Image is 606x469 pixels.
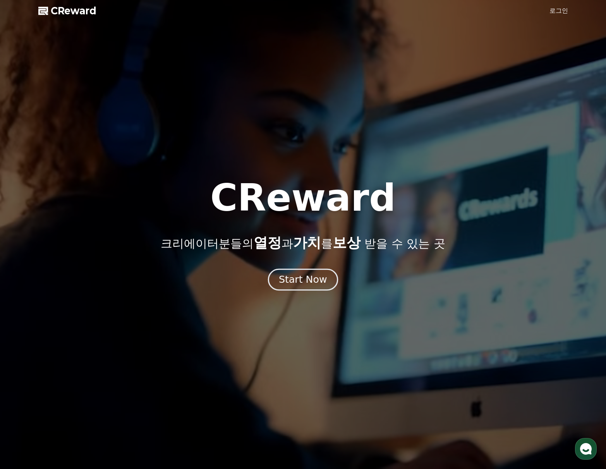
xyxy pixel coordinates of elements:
a: CReward [38,5,96,17]
button: Start Now [268,268,338,290]
a: 로그인 [549,6,568,15]
span: 홈 [24,257,29,263]
a: Start Now [270,277,336,284]
span: 대화 [71,258,80,264]
span: CReward [51,5,96,17]
a: 홈 [2,246,51,265]
div: Start Now [279,273,327,286]
span: 설정 [120,257,129,263]
span: 가치 [293,235,321,251]
h1: CReward [210,179,396,216]
p: 크리에이터분들의 과 를 받을 수 있는 곳 [161,235,445,251]
span: 열정 [254,235,282,251]
a: 대화 [51,246,100,265]
a: 설정 [100,246,149,265]
span: 보상 [333,235,361,251]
